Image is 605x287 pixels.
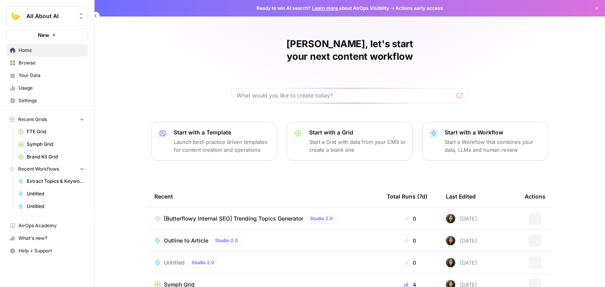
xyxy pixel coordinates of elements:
span: Actions early access [395,5,443,12]
span: FTE Grid [27,128,84,135]
a: Learn more [312,5,338,11]
a: Settings [6,94,88,107]
span: Untitled [27,203,84,210]
img: All About AI Logo [9,9,23,23]
span: Help + Support [19,247,84,254]
p: Start with a Workflow [445,129,542,136]
div: 0 [387,237,433,245]
span: AirOps Academy [19,222,84,229]
p: Start a Grid with data from your CMS or create a blank one [309,138,406,154]
a: AirOps Academy [6,219,88,232]
button: Recent Workflows [6,163,88,175]
span: Your Data [19,72,84,79]
a: Outline to ArticleStudio 2.0 [154,236,374,245]
a: FTE Grid [15,125,88,138]
img: 71gc9am4ih21sqe9oumvmopgcasf [446,236,455,245]
button: Start with a GridStart a Grid with data from your CMS or create a blank one [287,122,413,160]
a: Extract Topics & Keywords [15,175,88,188]
span: Home [19,47,84,54]
a: Your Data [6,69,88,82]
button: Recent Grids [6,114,88,125]
p: Start a Workflow that combines your data, LLMs and human review [445,138,542,154]
a: Home [6,44,88,57]
input: What would you like to create today? [237,92,453,99]
p: Start with a Grid [309,129,406,136]
span: Recent Grids [18,116,47,123]
span: Studio 2.0 [310,215,333,222]
div: 0 [387,259,433,267]
a: UntitledStudio 2.0 [154,258,374,267]
span: Untitled [164,259,185,267]
img: 71gc9am4ih21sqe9oumvmopgcasf [446,258,455,267]
img: 71gc9am4ih21sqe9oumvmopgcasf [446,214,455,223]
button: Help + Support [6,245,88,257]
p: Start with a Template [174,129,271,136]
h1: [PERSON_NAME], let's start your next content workflow [232,38,468,63]
div: Actions [525,186,546,207]
a: Brand Kit Grid [15,151,88,163]
span: Recent Workflows [18,166,59,173]
span: Ready to win AI search? about AirOps Visibility [256,5,389,12]
a: [Butterflowy Internal SEO] Trending Topics GeneratorStudio 2.0 [154,214,374,223]
span: Untitled [27,190,84,197]
span: Brand Kit Grid [27,153,84,160]
span: Studio 2.0 [191,259,214,266]
div: Recent [154,186,374,207]
button: New [6,29,88,41]
button: Start with a TemplateLaunch best-practice driven templates for content creation and operations [151,122,277,160]
span: [Butterflowy Internal SEO] Trending Topics Generator [164,215,303,223]
button: Start with a WorkflowStart a Workflow that combines your data, LLMs and human review [422,122,548,160]
button: What's new? [6,232,88,245]
button: Workspace: All About AI [6,6,88,26]
span: Usage [19,85,84,92]
div: [DATE] [446,214,477,223]
div: 0 [387,215,433,223]
p: Launch best-practice driven templates for content creation and operations [174,138,271,154]
a: Browse [6,57,88,69]
a: Usage [6,82,88,94]
div: [DATE] [446,236,477,245]
span: Outline to Article [164,237,208,245]
div: [DATE] [446,258,477,267]
span: All About AI [26,12,74,20]
a: Symph Grid [15,138,88,151]
div: Last Edited [446,186,476,207]
a: Untitled [15,200,88,213]
span: Settings [19,97,84,104]
span: New [38,31,49,39]
span: Extract Topics & Keywords [27,178,84,185]
span: Studio 2.0 [215,237,238,244]
span: Browse [19,59,84,66]
div: What's new? [7,232,87,244]
div: Total Runs (7d) [387,186,427,207]
a: Untitled [15,188,88,200]
span: Symph Grid [27,141,84,148]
